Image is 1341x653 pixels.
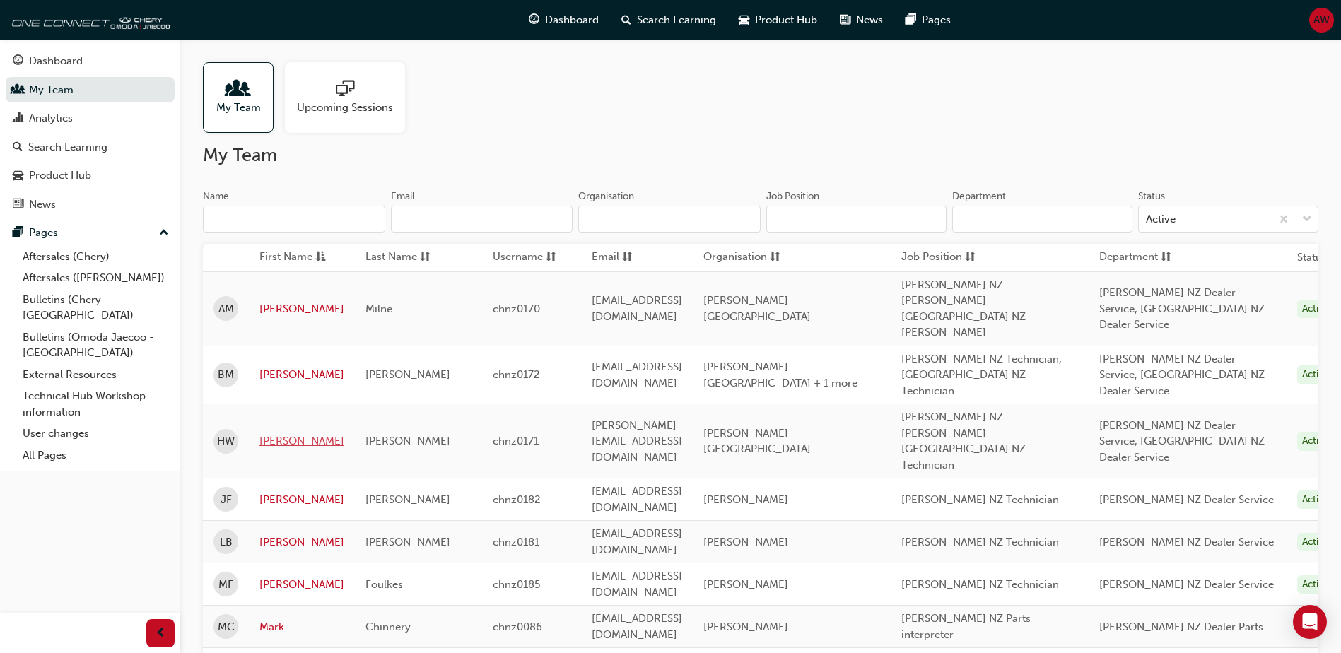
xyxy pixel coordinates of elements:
span: Last Name [365,249,417,266]
span: [PERSON_NAME] [GEOGRAPHIC_DATA] [703,427,811,456]
span: [EMAIL_ADDRESS][DOMAIN_NAME] [592,612,682,641]
span: sessionType_ONLINE_URL-icon [336,80,354,100]
button: First Nameasc-icon [259,249,337,266]
span: [EMAIL_ADDRESS][DOMAIN_NAME] [592,360,682,389]
span: [PERSON_NAME] [365,536,450,548]
span: [PERSON_NAME] [703,578,788,591]
div: Pages [29,225,58,241]
a: Aftersales (Chery) [17,246,175,268]
span: pages-icon [13,227,23,240]
span: [PERSON_NAME] NZ Dealer Service, [GEOGRAPHIC_DATA] NZ Dealer Service [1099,286,1265,331]
span: Upcoming Sessions [297,100,393,116]
a: oneconnect [7,6,170,34]
a: search-iconSearch Learning [610,6,727,35]
a: Bulletins (Omoda Jaecoo - [GEOGRAPHIC_DATA]) [17,326,175,364]
span: [PERSON_NAME] NZ [PERSON_NAME][GEOGRAPHIC_DATA] NZ Technician [901,411,1026,471]
span: [PERSON_NAME] NZ Parts interpreter [901,612,1031,641]
button: Usernamesorting-icon [493,249,570,266]
div: Job Position [766,189,819,204]
span: news-icon [840,11,850,29]
a: [PERSON_NAME] [259,492,344,508]
div: Department [952,189,1006,204]
a: [PERSON_NAME] [259,577,344,593]
input: Department [952,206,1132,233]
input: Job Position [766,206,947,233]
div: News [29,196,56,213]
a: [PERSON_NAME] [259,433,344,449]
span: [PERSON_NAME] [365,435,450,447]
span: Dashboard [545,12,599,28]
a: Aftersales ([PERSON_NAME]) [17,267,175,289]
div: Analytics [29,110,73,127]
span: [EMAIL_ADDRESS][DOMAIN_NAME] [592,527,682,556]
span: [PERSON_NAME] [703,620,788,633]
div: Dashboard [29,53,83,69]
span: search-icon [621,11,631,29]
span: Chinnery [365,620,411,633]
span: [PERSON_NAME] [365,493,450,506]
a: Dashboard [6,48,175,74]
span: JF [221,492,232,508]
a: News [6,192,175,218]
span: [PERSON_NAME] [365,368,450,381]
span: chnz0181 [493,536,539,548]
span: [PERSON_NAME] NZ Dealer Parts [1099,620,1263,633]
span: news-icon [13,199,23,211]
span: [EMAIL_ADDRESS][DOMAIN_NAME] [592,570,682,599]
span: [PERSON_NAME] NZ Technician [901,536,1059,548]
span: Username [493,249,543,266]
a: My Team [203,62,285,133]
div: Active [1297,575,1334,594]
span: search-icon [13,141,23,154]
a: pages-iconPages [894,6,962,35]
div: Search Learning [28,139,107,155]
a: car-iconProduct Hub [727,6,828,35]
button: DashboardMy TeamAnalyticsSearch LearningProduct HubNews [6,45,175,220]
span: MC [218,619,235,635]
span: guage-icon [529,11,539,29]
div: Email [391,189,415,204]
a: [PERSON_NAME] [259,534,344,551]
a: guage-iconDashboard [517,6,610,35]
span: [PERSON_NAME] NZ Dealer Service [1099,493,1274,506]
span: LB [220,534,233,551]
span: Department [1099,249,1158,266]
span: sorting-icon [622,249,633,266]
span: Foulkes [365,578,403,591]
span: [EMAIL_ADDRESS][DOMAIN_NAME] [592,485,682,514]
a: Bulletins (Chery - [GEOGRAPHIC_DATA]) [17,289,175,326]
span: BM [218,367,234,383]
span: [PERSON_NAME] NZ Dealer Service [1099,536,1274,548]
div: Open Intercom Messenger [1293,605,1327,639]
a: Mark [259,619,344,635]
a: My Team [6,77,175,103]
input: Organisation [578,206,761,233]
a: Analytics [6,105,175,131]
button: Pages [6,220,175,246]
span: chnz0172 [493,368,540,381]
span: chnz0086 [493,620,542,633]
span: sorting-icon [546,249,556,266]
span: Product Hub [755,12,817,28]
span: News [856,12,883,28]
a: Search Learning [6,134,175,160]
span: prev-icon [156,625,166,642]
span: [PERSON_NAME] NZ Dealer Service, [GEOGRAPHIC_DATA] NZ Dealer Service [1099,419,1265,464]
span: [PERSON_NAME][EMAIL_ADDRESS][DOMAIN_NAME] [592,419,682,464]
span: sorting-icon [420,249,431,266]
a: External Resources [17,364,175,386]
span: [PERSON_NAME] NZ Technician [901,578,1059,591]
span: chnz0171 [493,435,539,447]
a: User changes [17,423,175,445]
th: Status [1297,249,1327,266]
input: Name [203,206,385,233]
span: sorting-icon [965,249,976,266]
span: car-icon [13,170,23,182]
span: [PERSON_NAME] NZ [PERSON_NAME][GEOGRAPHIC_DATA] NZ [PERSON_NAME] [901,278,1026,339]
span: Job Position [901,249,962,266]
div: Active [1297,300,1334,319]
span: [EMAIL_ADDRESS][DOMAIN_NAME] [592,294,682,323]
span: Milne [365,302,392,315]
span: Organisation [703,249,767,266]
a: news-iconNews [828,6,894,35]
